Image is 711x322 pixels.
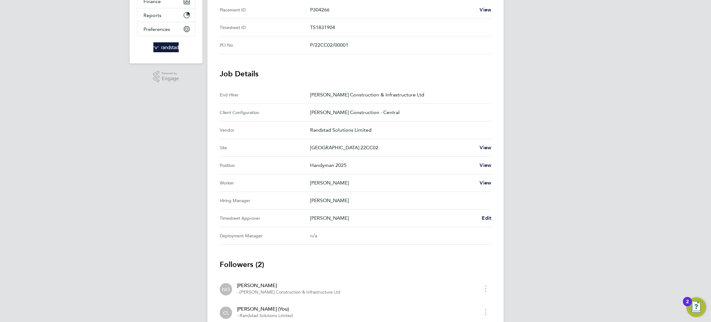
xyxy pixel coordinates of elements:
div: Deployment Manager [220,232,310,239]
div: Hiring Manager [220,197,310,204]
img: randstad-logo-retina.png [153,42,179,52]
p: P/22CC02/00001 [310,41,486,49]
span: NO [222,286,230,293]
h3: Job Details [220,69,491,79]
span: Edit [482,215,491,221]
div: Nick O'Shea [220,283,232,295]
p: [PERSON_NAME] Construction & Infrastructure Ltd [310,91,486,99]
a: View [480,6,491,14]
a: Edit [482,214,491,222]
div: Timesheet Approver [220,214,310,222]
span: Randstad Solutions Limited [240,313,293,318]
div: Timesheet ID [220,24,310,31]
div: Worker [220,179,310,187]
p: TS1831904 [310,24,486,31]
span: View [480,145,491,150]
div: Site [220,144,310,151]
div: End Hirer [220,91,310,99]
p: [PERSON_NAME] [310,214,477,222]
div: 2 [686,302,689,310]
button: Reports [137,8,195,22]
p: [PERSON_NAME] Construction - Central [310,109,486,116]
span: · [239,313,240,318]
div: PO No [220,41,310,49]
span: - [237,313,239,318]
div: [PERSON_NAME] [237,282,340,289]
div: Client Configuration [220,109,310,116]
div: Placement ID [220,6,310,14]
span: View [480,162,491,168]
span: View [480,7,491,13]
p: [PERSON_NAME] [310,179,475,187]
span: · [239,290,240,295]
p: Randstad Solutions Limited [310,126,486,134]
a: Go to home page [137,42,195,52]
a: Powered byEngage [153,71,179,83]
a: View [480,179,491,187]
span: View [480,180,491,186]
p: [PERSON_NAME] [310,197,486,204]
span: Powered by [162,71,179,76]
p: Handyman 2025 [310,162,475,169]
a: View [480,144,491,151]
span: CL [223,309,229,316]
span: - [237,290,239,295]
span: Reports [143,12,161,18]
div: [PERSON_NAME] (You) [237,305,293,313]
button: Open Resource Center, 2 new notifications [686,297,706,317]
div: Charlotte Lockeridge (You) [220,307,232,319]
h3: Followers (2) [220,260,491,269]
div: Vendor [220,126,310,134]
span: [PERSON_NAME] Construction & Infrastructure Ltd [240,290,340,295]
span: Preferences [143,26,170,32]
p: P304266 [310,6,475,14]
button: timesheet menu [480,307,491,317]
span: Engage [162,76,179,81]
p: [GEOGRAPHIC_DATA] 22CC02 [310,144,475,151]
button: Preferences [137,22,195,36]
div: Position [220,162,310,169]
button: timesheet menu [480,284,491,293]
div: n/a [310,232,481,239]
a: View [480,162,491,169]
